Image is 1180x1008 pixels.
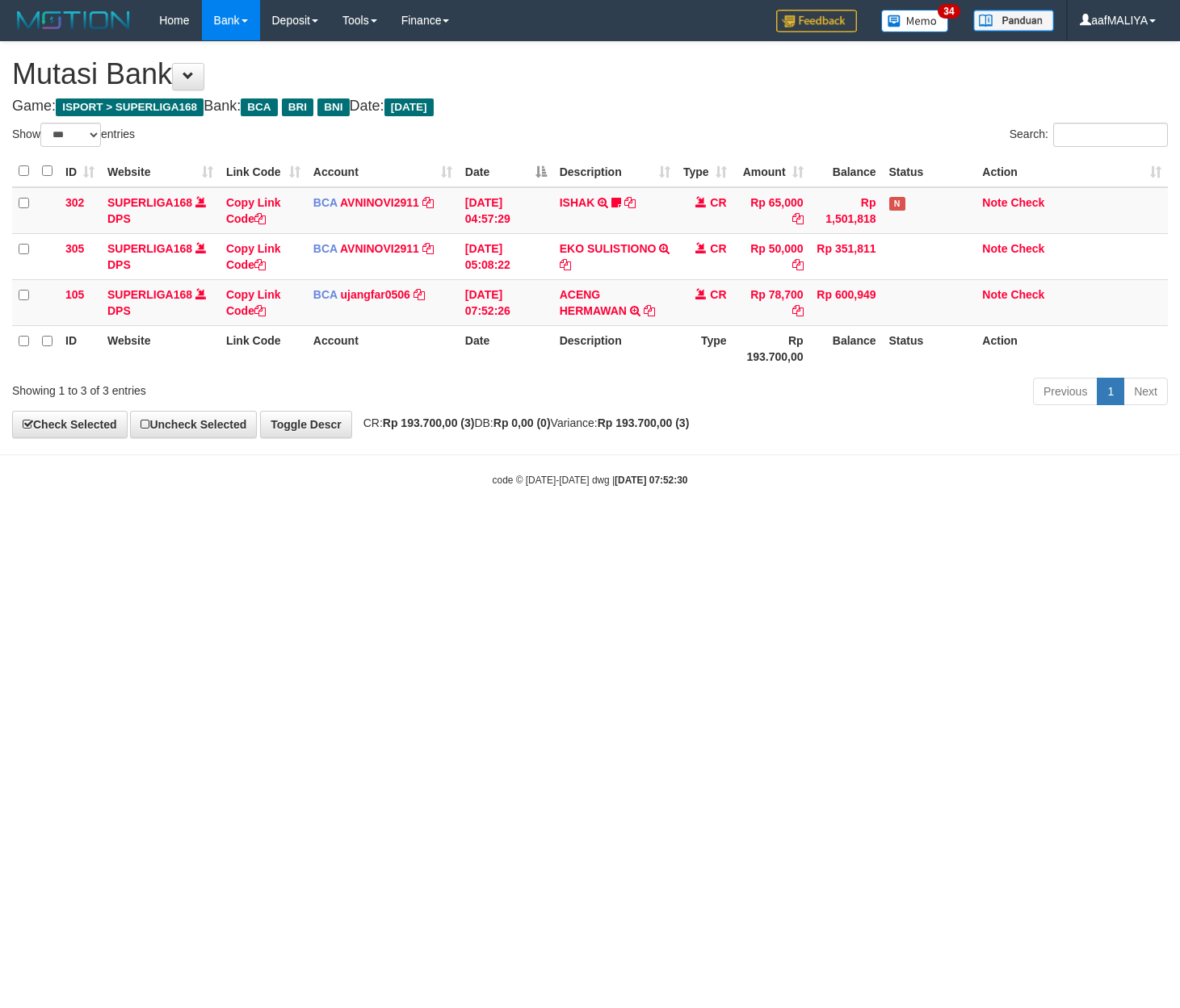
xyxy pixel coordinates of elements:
span: CR: DB: Variance: [355,416,690,429]
a: EKO SULISTIONO [560,242,657,255]
span: BCA [241,98,277,116]
th: Date [459,325,553,371]
span: 105 [65,288,84,301]
img: panduan.png [973,10,1054,31]
td: Rp 50,000 [733,233,810,279]
td: Rp 78,700 [733,279,810,325]
h4: Game: Bank: Date: [12,98,1168,115]
th: Website [101,325,220,371]
div: Showing 1 to 3 of 3 entries [12,376,480,399]
td: Rp 65,000 [733,187,810,234]
th: Website: activate to sort column ascending [101,156,220,187]
label: Search: [1010,123,1168,147]
a: Note [982,242,1007,255]
th: Amount: activate to sort column ascending [733,156,810,187]
th: Balance [810,325,883,371]
th: Action [976,325,1168,371]
a: Copy AVNINOVI2911 to clipboard [422,242,434,255]
a: Copy ISHAK to clipboard [624,196,636,209]
a: AVNINOVI2911 [340,242,419,255]
a: Copy Link Code [226,288,281,317]
h1: Mutasi Bank [12,58,1168,90]
a: Check [1010,242,1044,255]
a: ujangfar0506 [341,288,410,301]
a: 1 [1097,378,1124,405]
a: SUPERLIGA168 [107,242,192,255]
a: Previous [1033,378,1098,405]
th: Description: activate to sort column ascending [553,156,677,187]
a: AVNINOVI2911 [340,196,419,209]
td: Rp 1,501,818 [810,187,883,234]
a: Uncheck Selected [130,411,257,438]
th: Link Code: activate to sort column ascending [220,156,307,187]
td: [DATE] 05:08:22 [459,233,553,279]
th: ID: activate to sort column ascending [59,156,101,187]
span: 305 [65,242,84,255]
td: DPS [101,279,220,325]
span: ISPORT > SUPERLIGA168 [56,98,204,116]
strong: Rp 193.700,00 (3) [598,416,690,429]
td: DPS [101,187,220,234]
td: Rp 351,811 [810,233,883,279]
th: Rp 193.700,00 [733,325,810,371]
strong: [DATE] 07:52:30 [615,475,687,486]
span: CR [710,288,726,301]
span: CR [710,242,726,255]
a: Toggle Descr [260,411,352,438]
select: Showentries [40,123,101,147]
a: Check Selected [12,411,128,438]
input: Search: [1053,123,1168,147]
a: ACENG HERMAWAN [560,288,627,317]
a: Copy Rp 65,000 to clipboard [792,212,804,225]
span: BNI [317,98,349,116]
th: Status [883,156,976,187]
span: Has Note [889,197,905,211]
th: Status [883,325,976,371]
a: Copy ACENG HERMAWAN to clipboard [644,304,655,317]
th: Account [307,325,459,371]
span: 302 [65,196,84,209]
a: Note [982,288,1007,301]
span: BCA [313,288,338,301]
span: 34 [938,4,960,19]
span: CR [710,196,726,209]
th: Date: activate to sort column descending [459,156,553,187]
a: Copy Rp 78,700 to clipboard [792,304,804,317]
small: code © [DATE]-[DATE] dwg | [493,475,688,486]
a: Copy EKO SULISTIONO to clipboard [560,258,571,271]
a: Next [1123,378,1168,405]
th: ID [59,325,101,371]
th: Link Code [220,325,307,371]
a: Check [1010,288,1044,301]
a: Copy AVNINOVI2911 to clipboard [422,196,434,209]
a: Check [1010,196,1044,209]
img: Feedback.jpg [776,10,857,32]
td: DPS [101,233,220,279]
label: Show entries [12,123,135,147]
th: Type [677,325,733,371]
span: [DATE] [384,98,434,116]
th: Type: activate to sort column ascending [677,156,733,187]
img: Button%20Memo.svg [881,10,949,32]
a: Copy Link Code [226,196,281,225]
strong: Rp 193.700,00 (3) [383,416,475,429]
td: [DATE] 07:52:26 [459,279,553,325]
span: BCA [313,242,338,255]
a: SUPERLIGA168 [107,196,192,209]
a: Copy Rp 50,000 to clipboard [792,258,804,271]
a: Copy Link Code [226,242,281,271]
span: BCA [313,196,338,209]
th: Description [553,325,677,371]
a: Note [982,196,1007,209]
a: Copy ujangfar0506 to clipboard [414,288,425,301]
a: SUPERLIGA168 [107,288,192,301]
strong: Rp 0,00 (0) [493,416,551,429]
a: ISHAK [560,196,595,209]
span: BRI [282,98,313,116]
td: [DATE] 04:57:29 [459,187,553,234]
img: MOTION_logo.png [12,8,135,32]
th: Balance [810,156,883,187]
th: Account: activate to sort column ascending [307,156,459,187]
td: Rp 600,949 [810,279,883,325]
th: Action: activate to sort column ascending [976,156,1168,187]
